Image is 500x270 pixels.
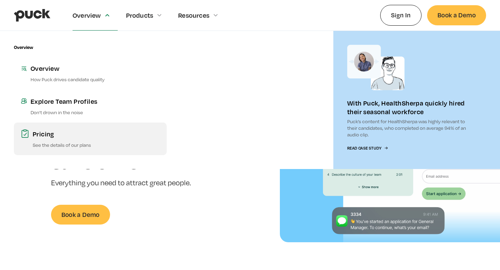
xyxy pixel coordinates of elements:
[51,178,216,188] p: Everything you need to attract great people.
[31,97,160,106] div: Explore Team Profiles
[33,142,160,148] p: See the details of our plans
[347,118,472,138] p: Puck’s content for HealthSherpa was highly relevant to their candidates, who completed on average...
[31,109,160,116] p: Don’t drown in the noise
[333,31,486,169] a: With Puck, HealthSherpa quickly hired their seasonal workforcePuck’s content for HealthSherpa was...
[347,99,472,116] div: With Puck, HealthSherpa quickly hired their seasonal workforce
[14,45,33,50] div: Overview
[73,11,101,19] div: Overview
[178,11,209,19] div: Resources
[31,64,160,73] div: Overview
[380,5,422,25] a: Sign In
[14,57,167,90] a: OverviewHow Puck drives candidate quality
[33,129,160,138] div: Pricing
[14,123,167,155] a: PricingSee the details of our plans
[126,11,153,19] div: Products
[14,90,167,123] a: Explore Team ProfilesDon’t drown in the noise
[31,76,160,83] p: How Puck drives candidate quality
[427,5,486,25] a: Book a Demo
[51,205,110,225] a: Book a Demo
[347,146,381,151] div: Read Case Study
[51,104,216,172] h1: Get quality candidates, and save time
